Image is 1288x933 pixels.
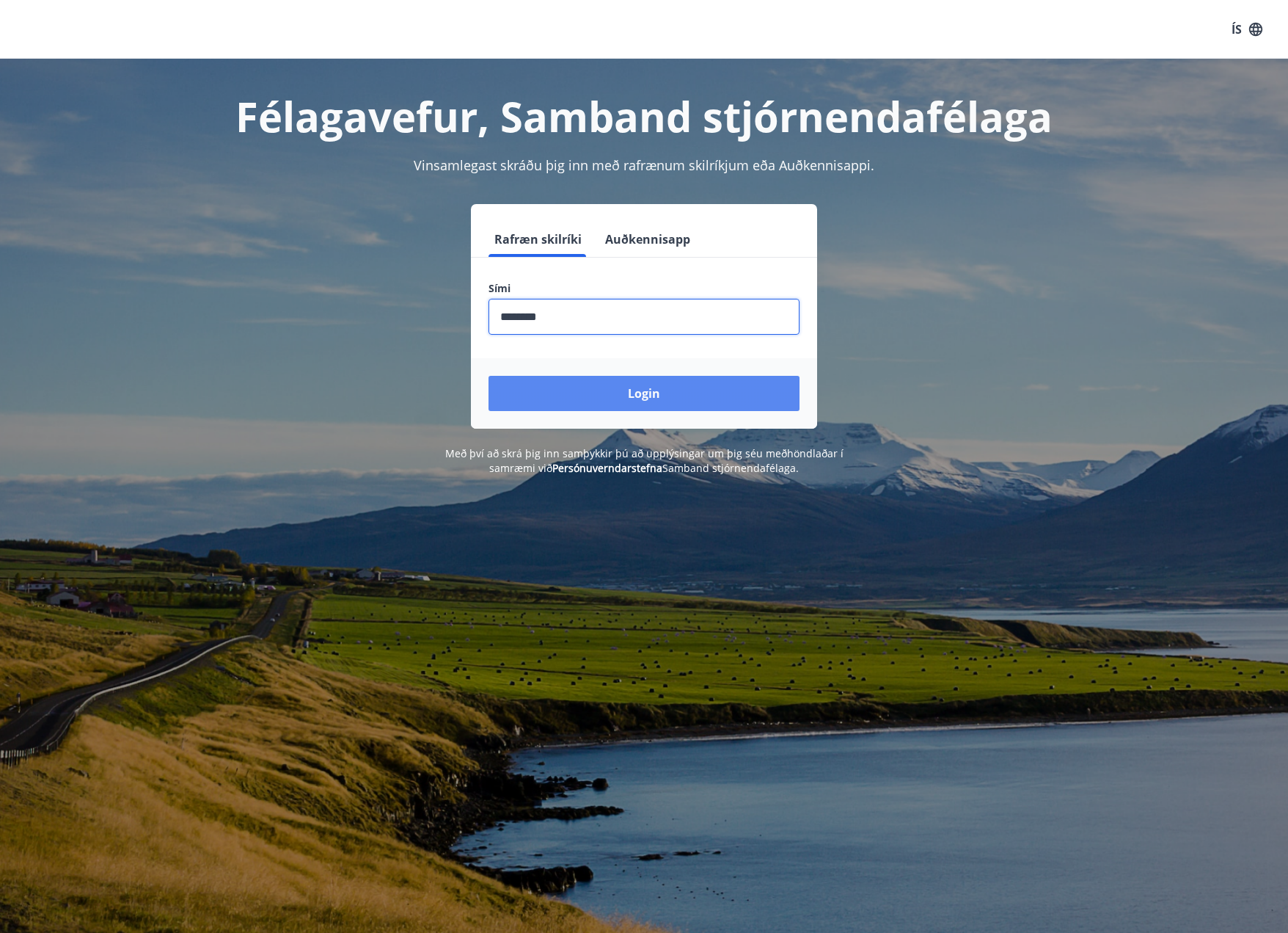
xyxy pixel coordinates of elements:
[1223,16,1270,43] button: ÍS
[414,156,874,174] span: Vinsamlegast skráðu þig inn með rafrænum skilríkjum eða Auðkennisappi.
[489,376,799,411] button: Login
[489,222,588,257] button: Rafræn skilríki
[133,88,1155,144] h1: Félagavefur, Samband stjórnendafélaga
[552,461,662,475] a: Persónuverndarstefna
[489,281,799,296] label: Sími
[445,446,844,475] span: Með því að skrá þig inn samþykkir þú að upplýsingar um þig séu meðhöndlaðar í samræmi við Samband...
[599,222,696,257] button: Auðkennisapp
